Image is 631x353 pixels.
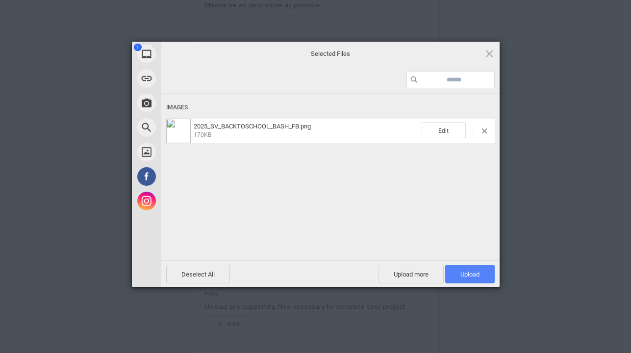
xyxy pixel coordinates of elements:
img: 4c1247b0-b987-47dd-8019-3ac47113ab89 [166,119,191,143]
div: Facebook [132,164,250,189]
div: My Device [132,42,250,66]
span: Selected Files [232,50,429,58]
div: Images [166,99,495,117]
div: Take Photo [132,91,250,115]
span: 2025_SV_BACKTOSCHOOL_BASH_FB.png [194,123,311,130]
div: Instagram [132,189,250,213]
span: Deselect All [166,265,230,283]
div: Web Search [132,115,250,140]
span: Upload more [379,265,444,283]
div: Unsplash [132,140,250,164]
span: Upload [445,265,495,283]
span: 2025_SV_BACKTOSCHOOL_BASH_FB.png [191,123,422,139]
div: Link (URL) [132,66,250,91]
span: Edit [422,122,466,139]
span: 1 [134,44,142,51]
span: Click here or hit ESC to close picker [484,48,495,59]
span: 170KB [194,131,211,138]
span: Upload [460,271,480,278]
